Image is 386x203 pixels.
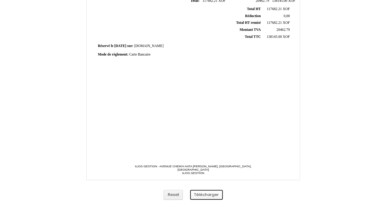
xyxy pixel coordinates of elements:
[267,7,282,11] span: 117682.21
[114,44,126,48] span: [DATE]
[262,6,291,13] td: XOF
[245,35,261,39] span: Total TTC
[247,7,261,11] span: Total HT
[245,14,261,18] span: Réduction
[236,21,261,25] span: Total HT remisé
[98,44,114,48] span: Réservé le
[98,53,128,56] span: Mode de règlement:
[129,53,150,56] span: Carte Bancaire
[262,20,291,27] td: XOF
[267,35,282,39] span: 138145.00
[267,21,282,25] span: 117682.21
[135,165,251,171] span: ILIOS GESTION - AVENUE CHEIKH ANTA [PERSON_NAME], [GEOGRAPHIC_DATA], [GEOGRAPHIC_DATA]
[240,28,261,32] span: Montant TVA
[127,44,133,48] span: sur:
[182,171,204,175] span: ILIOS GESTION
[283,14,290,18] span: 0,00
[190,190,223,200] button: Télécharger
[276,28,290,32] span: 20462.79
[134,44,164,48] span: [DOMAIN_NAME]
[164,190,183,200] button: Reset
[262,33,291,40] td: XOF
